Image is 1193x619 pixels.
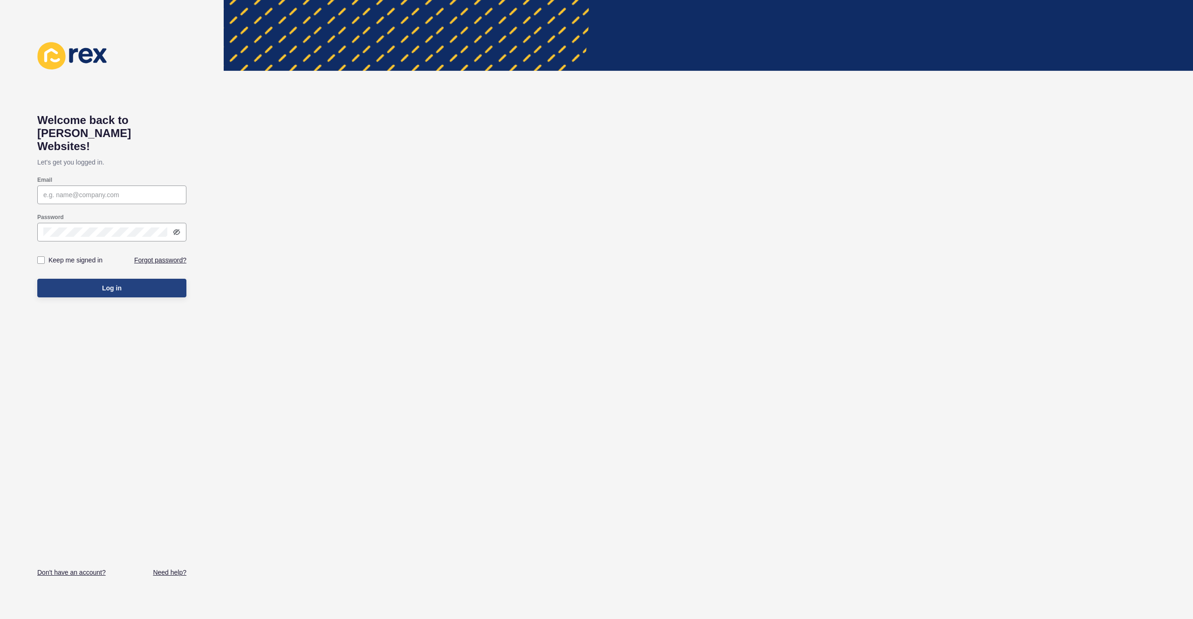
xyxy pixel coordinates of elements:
[48,255,103,265] label: Keep me signed in
[37,213,64,221] label: Password
[102,283,122,293] span: Log in
[43,190,180,199] input: e.g. name@company.com
[37,176,52,184] label: Email
[153,568,186,577] a: Need help?
[134,255,186,265] a: Forgot password?
[37,279,186,297] button: Log in
[37,114,186,153] h1: Welcome back to [PERSON_NAME] Websites!
[37,153,186,172] p: Let's get you logged in.
[37,568,106,577] a: Don't have an account?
